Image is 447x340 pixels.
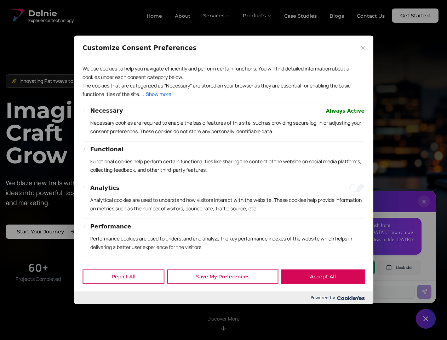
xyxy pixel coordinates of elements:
[90,196,365,213] p: Analytical cookies are used to understand how visitors interact with the website. These cookies h...
[90,234,365,251] p: Performance cookies are used to understand and analyze the key performance indexes of the website...
[146,90,171,98] button: Show more
[281,270,365,284] button: Accept All
[90,145,124,154] button: Functional
[90,157,365,174] p: Functional cookies help perform certain functionalities like sharing the content of the website o...
[82,270,164,284] button: Reject All
[361,46,365,50] img: Close
[167,270,278,284] button: Save My Preferences
[74,291,373,304] div: Powered by
[349,184,365,192] input: Enable Analytics
[82,44,196,52] span: Customize Consent Preferences
[82,64,365,81] p: We use cookies to help you navigate efficiently and perform certain functions. You will find deta...
[82,81,365,98] p: The cookies that are categorized as "Necessary" are stored on your browser as they are essential ...
[90,107,123,115] button: Necessary
[90,184,120,192] button: Analytics
[337,296,365,300] img: Cookieyes logo
[90,222,131,231] button: Performance
[90,119,365,136] p: Necessary cookies are required to enable the basic features of this site, such as providing secur...
[326,107,365,115] span: Always Active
